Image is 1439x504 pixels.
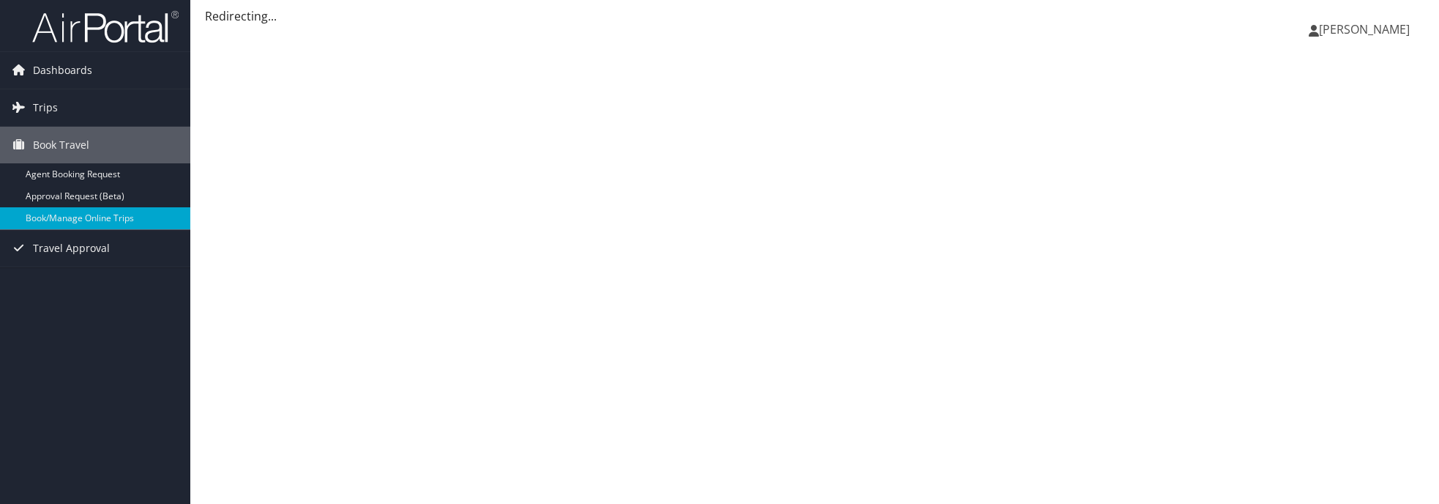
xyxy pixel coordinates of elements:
span: Travel Approval [33,230,110,267]
span: Trips [33,89,58,126]
span: [PERSON_NAME] [1319,21,1410,37]
span: Dashboards [33,52,92,89]
span: Book Travel [33,127,89,163]
div: Redirecting... [205,7,1424,25]
a: [PERSON_NAME] [1309,7,1424,51]
img: airportal-logo.png [32,10,179,44]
